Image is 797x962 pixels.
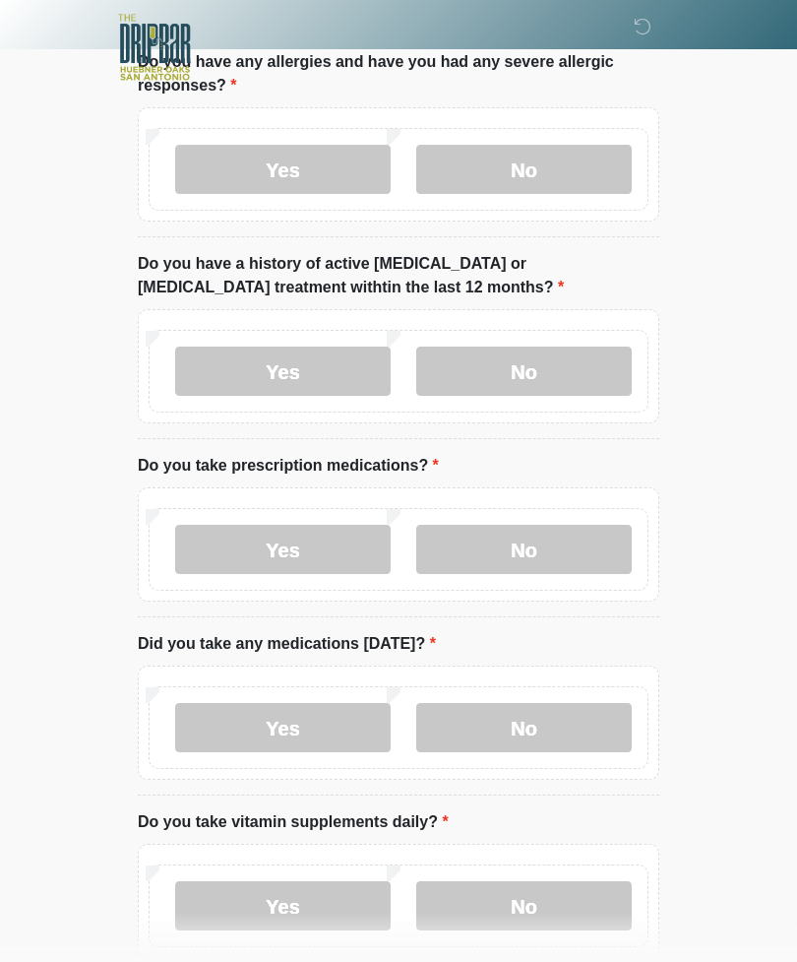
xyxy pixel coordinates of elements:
[416,348,632,397] label: No
[416,526,632,575] label: No
[416,146,632,195] label: No
[416,704,632,753] label: No
[175,146,391,195] label: Yes
[175,704,391,753] label: Yes
[138,811,449,835] label: Do you take vitamin supplements daily?
[138,455,439,479] label: Do you take prescription medications?
[175,348,391,397] label: Yes
[138,253,659,300] label: Do you have a history of active [MEDICAL_DATA] or [MEDICAL_DATA] treatment withtin the last 12 mo...
[138,633,436,657] label: Did you take any medications [DATE]?
[118,15,191,81] img: The DRIPBaR - The Strand at Huebner Oaks Logo
[175,526,391,575] label: Yes
[175,882,391,931] label: Yes
[416,882,632,931] label: No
